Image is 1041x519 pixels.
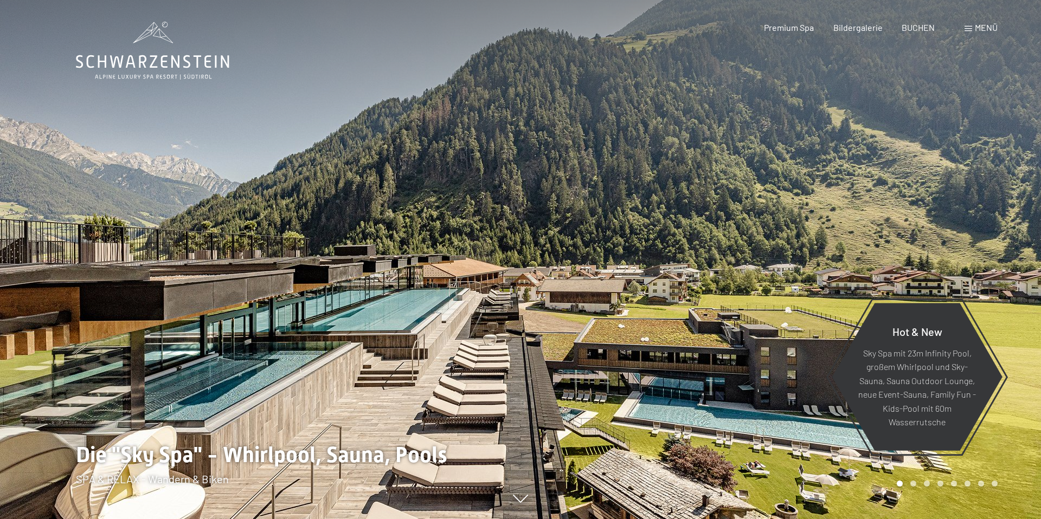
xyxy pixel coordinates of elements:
div: Carousel Page 4 [937,481,943,486]
div: Carousel Page 6 [965,481,971,486]
a: Hot & New Sky Spa mit 23m Infinity Pool, großem Whirlpool und Sky-Sauna, Sauna Outdoor Lounge, ne... [831,302,1003,451]
span: Hot & New [892,325,942,338]
p: Sky Spa mit 23m Infinity Pool, großem Whirlpool und Sky-Sauna, Sauna Outdoor Lounge, neue Event-S... [858,346,976,429]
div: Carousel Page 5 [951,481,957,486]
div: Carousel Page 1 (Current Slide) [897,481,903,486]
div: Carousel Page 8 [992,481,998,486]
a: Bildergalerie [833,22,883,33]
span: Menü [975,22,998,33]
a: Premium Spa [764,22,814,33]
div: Carousel Page 7 [978,481,984,486]
a: BUCHEN [902,22,935,33]
div: Carousel Page 2 [910,481,916,486]
div: Carousel Pagination [893,481,998,486]
div: Carousel Page 3 [924,481,930,486]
